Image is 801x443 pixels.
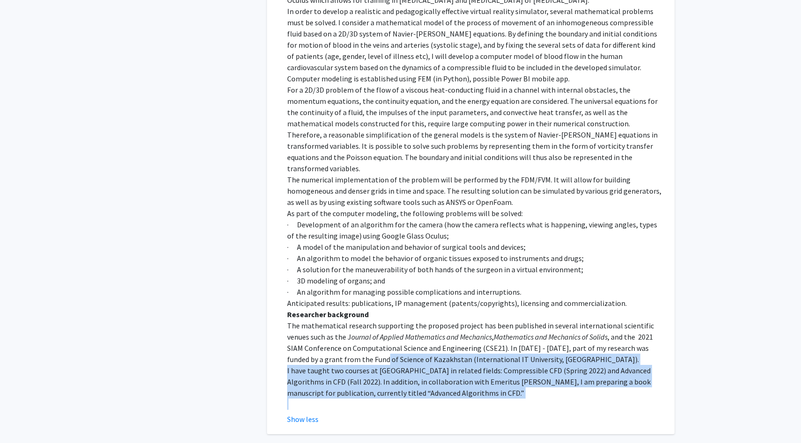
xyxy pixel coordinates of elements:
em: ournal of Applied Mathematics and Mechanics [351,332,492,341]
p: · A model of the manipulation and behavior of surgical tools and devices; [287,241,661,253]
p: As part of the computer modeling, the following problems will be solved: [287,208,661,219]
p: · Development of an algorithm for the camera (how the camera reflects what is happening, viewing ... [287,219,661,241]
strong: Researcher background [287,310,369,319]
p: · A solution for the maneuverability of both hands of the surgeon in a virtual environment; [287,264,661,275]
p: The mathematical research supporting the proposed project has been published in several internati... [287,320,661,365]
p: Anticipated results: publications, IP management (patents/copyrights), licensing and commercializ... [287,298,661,309]
p: For a 2D/3D problem of the flow of a viscous heat-conducting fluid in a channel with internal obs... [287,84,661,174]
p: The numerical implementation of the problem will be performed by the FDM/FVM. It will allow for b... [287,174,661,208]
button: Show less [287,414,319,425]
iframe: Chat [7,401,40,436]
p: I have taught two courses at [GEOGRAPHIC_DATA] in related fields: Compressible CFD (Spring 2022) ... [287,365,661,399]
p: · An algorithm to model the behavior of organic tissues exposed to instruments and drugs; [287,253,661,264]
p: · An algorithm for managing possible complications and interruptions. [287,286,661,298]
p: · 3D modeling of organs; and [287,275,661,286]
em: Mathematics and Mechanics of Solids [494,332,608,341]
p: In order to develop a realistic and pedagogically effective virtual reality simulator, several ma... [287,6,661,84]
